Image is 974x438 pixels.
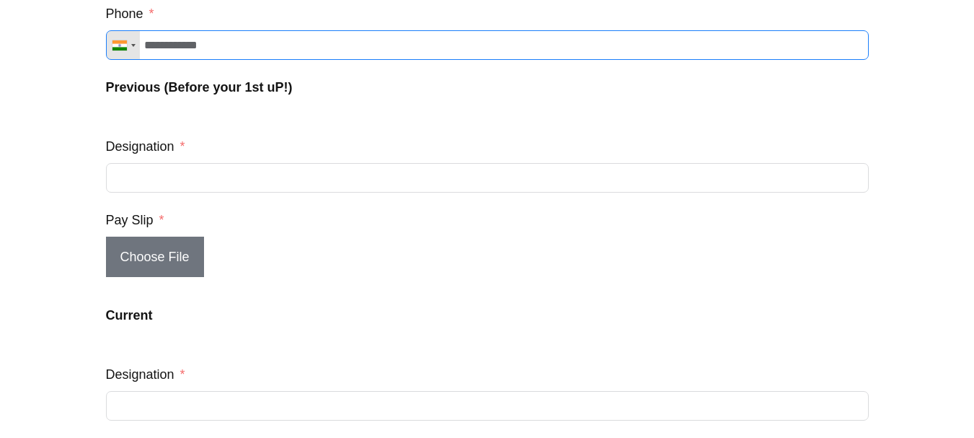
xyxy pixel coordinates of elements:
[106,308,153,323] strong: Current
[106,30,869,60] input: Phone
[106,133,185,159] label: Designation
[107,31,140,59] div: Telephone country code
[106,237,204,277] span: Choose File
[106,163,869,193] input: Designation
[106,207,164,233] label: Pay Slip
[106,391,869,421] input: Designation
[106,362,185,387] label: Designation
[106,80,293,95] strong: Previous (Before your 1st uP!)
[106,1,154,27] label: Phone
